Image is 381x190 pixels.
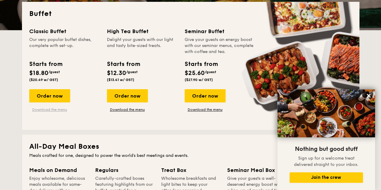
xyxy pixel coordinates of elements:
[205,70,216,74] span: /guest
[364,91,373,101] button: Close
[29,142,352,151] h2: All-Day Meal Boxes
[29,27,100,36] div: Classic Buffet
[107,107,148,112] a: Download the menu
[95,166,154,174] div: Regulars
[289,172,363,183] button: Join the crew
[29,37,100,55] div: Our very popular buffet dishes, complete with set-up.
[107,60,140,69] div: Starts from
[29,78,58,82] span: ($20.49 w/ GST)
[48,70,60,74] span: /guest
[107,27,177,36] div: High Tea Buffet
[185,70,205,77] span: $25.60
[107,78,134,82] span: ($13.41 w/ GST)
[277,89,375,137] img: DSC07876-Edit02-Large.jpeg
[29,70,48,77] span: $18.80
[227,166,286,174] div: Seminar Meal Box
[107,37,177,55] div: Delight your guests with our light and tasty bite-sized treats.
[161,166,220,174] div: Treat Box
[294,156,358,167] span: Sign up for a welcome treat delivered straight to your inbox.
[29,9,352,19] h2: Buffet
[126,70,138,74] span: /guest
[29,153,352,159] div: Meals crafted for one, designed to power the world's best meetings and events.
[185,78,213,82] span: ($27.90 w/ GST)
[295,145,358,153] span: Nothing but good stuff
[185,89,226,102] div: Order now
[107,70,126,77] span: $12.30
[185,27,255,36] div: Seminar Buffet
[29,60,62,69] div: Starts from
[185,107,226,112] a: Download the menu
[107,89,148,102] div: Order now
[29,89,70,102] div: Order now
[185,60,217,69] div: Starts from
[29,107,70,112] a: Download the menu
[29,166,88,174] div: Meals on Demand
[185,37,255,55] div: Give your guests an energy boost with our seminar menus, complete with coffee and tea.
